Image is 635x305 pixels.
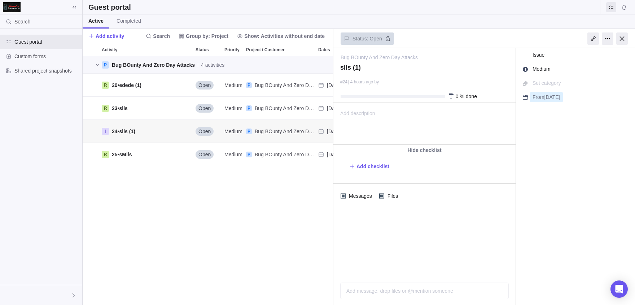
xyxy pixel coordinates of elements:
[606,2,616,12] span: Guest portal
[14,67,79,74] span: Shared project snapshots
[346,191,373,201] span: Messages
[3,2,21,12] img: logo
[243,143,315,166] div: Project / Customer
[315,74,380,97] div: Dates
[112,128,118,134] span: 24
[530,50,547,60] span: Issue
[315,120,380,143] div: Dates
[255,151,315,158] a: Bug BOunty And Zero Day Attacks
[102,46,117,53] span: Activity
[196,46,209,53] span: Status
[222,74,243,96] div: Medium
[193,74,222,97] div: Status
[112,62,195,68] span: Bug BOunty And Zero Day Attacks
[255,105,332,111] span: Bug BOunty And Zero Day Attacks
[112,105,118,111] span: 23
[619,2,629,12] span: Notifications
[602,32,613,45] div: More actions
[102,82,109,89] div: R
[243,74,315,97] div: Project / Customer
[193,97,222,120] div: Status
[222,120,243,143] div: Medium
[243,43,315,56] div: Project / Customer
[198,82,211,89] span: Open
[14,18,30,25] span: Search
[102,61,109,69] div: P
[246,152,252,157] div: P
[83,56,333,305] div: grid
[243,97,315,120] div: Project / Customer
[111,14,147,29] a: Completed
[99,74,193,97] div: Activity
[530,64,562,74] div: Medium
[88,2,131,12] h2: Guest portal
[246,46,285,53] span: Project / Customer
[340,80,347,84] div: #24
[224,105,242,112] span: Medium
[356,163,389,170] span: Add checklist
[610,280,628,298] div: Open Intercom Messenger
[530,64,553,74] span: Medium
[198,151,211,158] span: Open
[112,105,128,112] span: •
[255,82,315,89] a: Bug BOunty And Zero Day Attacks
[14,38,79,45] span: Guest portal
[222,97,243,120] div: Priority
[201,61,224,69] span: 4 activities
[143,31,173,41] span: Search
[327,82,363,89] span: Aug 22 - Aug 25
[222,143,243,166] div: Priority
[88,17,104,25] span: Active
[315,143,380,166] div: Dates
[99,143,193,166] div: Activity
[112,82,118,88] span: 20
[224,82,242,89] span: Medium
[112,128,135,135] span: •
[99,120,193,143] div: Activity
[88,31,124,41] span: Add activity
[544,94,560,100] span: [DATE]
[460,93,477,99] span: % done
[193,43,222,56] div: Status
[224,46,240,53] span: Priority
[96,32,124,40] span: Add activity
[119,105,127,111] span: slls
[102,128,109,135] div: I
[102,151,109,158] div: R
[176,31,231,41] span: Group by: Project
[327,128,352,135] span: Aug 22 - …
[83,14,109,29] a: Active
[246,128,252,134] div: P
[255,128,315,135] a: Bug BOunty And Zero Day Attacks
[119,152,132,157] span: sMlls
[193,120,222,143] div: Status
[255,152,332,157] span: Bug BOunty And Zero Day Attacks
[193,143,222,166] div: Status
[587,32,599,45] div: Copy link
[334,103,375,144] span: Add description
[327,105,352,112] span: Aug 22 - …
[119,128,135,134] span: slls (1)
[327,151,352,158] span: Aug 22 - …
[112,152,118,157] span: 25
[619,5,629,11] a: Notifications
[198,105,211,112] span: Open
[533,94,544,100] span: From
[333,145,516,156] div: Hide checklist
[222,143,243,166] div: Medium
[112,82,141,89] span: •
[456,93,459,99] span: 0
[222,74,243,97] div: Priority
[315,97,380,120] div: Dates
[246,105,252,111] div: P
[244,32,325,40] span: Show: Activities without end date
[533,80,561,86] span: Set category
[616,32,628,45] div: Close
[606,5,616,11] a: Guest portal
[234,31,328,41] span: Show: Activities without end date
[99,43,193,56] div: Activity
[222,97,243,119] div: Medium
[255,82,332,88] span: Bug BOunty And Zero Day Attacks
[112,151,132,158] span: •
[243,120,315,143] div: Project / Customer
